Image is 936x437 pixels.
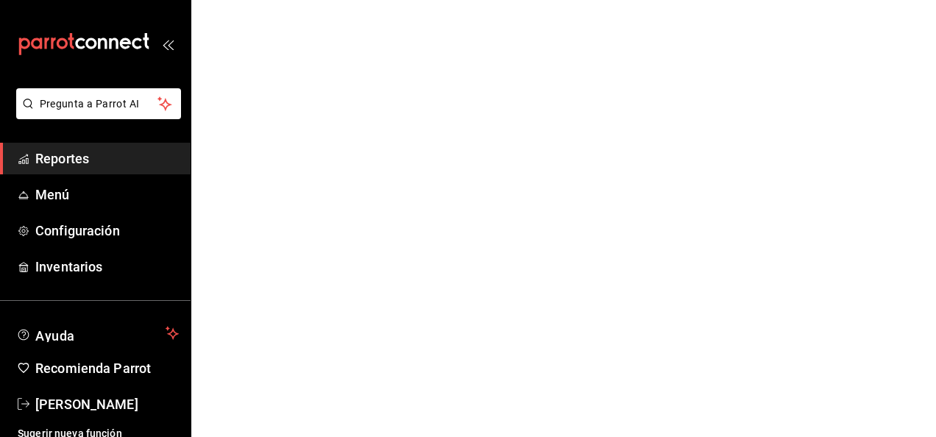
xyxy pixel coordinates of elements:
[35,185,179,205] span: Menú
[35,358,179,378] span: Recomienda Parrot
[35,149,179,168] span: Reportes
[40,96,158,112] span: Pregunta a Parrot AI
[35,221,179,241] span: Configuración
[162,38,174,50] button: open_drawer_menu
[35,394,179,414] span: [PERSON_NAME]
[16,88,181,119] button: Pregunta a Parrot AI
[35,324,160,342] span: Ayuda
[35,257,179,277] span: Inventarios
[10,107,181,122] a: Pregunta a Parrot AI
